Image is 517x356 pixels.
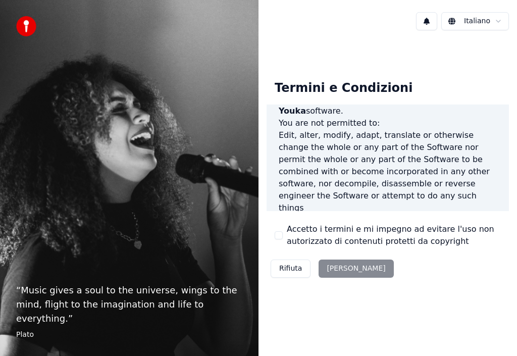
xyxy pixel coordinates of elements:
[287,223,501,247] label: Accetto i termini e mi impegno ad evitare l'uso non autorizzato di contenuti protetti da copyright
[267,72,421,105] div: Termini e Condizioni
[16,16,36,36] img: youka
[279,129,497,214] li: Edit, alter, modify, adapt, translate or otherwise change the whole or any part of the Software n...
[271,260,311,278] button: Rifiuta
[16,330,242,340] footer: Plato
[279,117,497,129] p: You are not permitted to:
[16,283,242,326] p: “ Music gives a soul to the universe, wings to the mind, flight to the imagination and life to ev...
[279,106,306,116] span: Youka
